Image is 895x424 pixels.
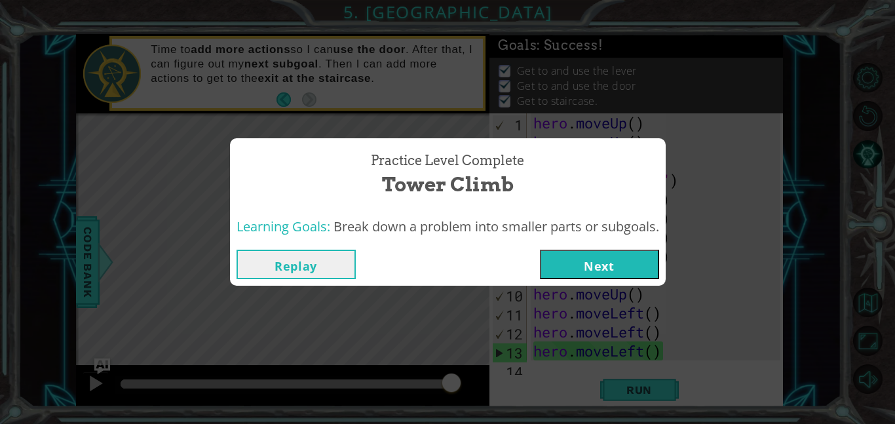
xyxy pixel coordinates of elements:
span: Practice Level Complete [371,151,524,170]
button: Replay [237,250,356,279]
button: Next [540,250,659,279]
span: Learning Goals: [237,218,330,235]
span: Break down a problem into smaller parts or subgoals. [333,218,659,235]
span: Tower Climb [382,170,514,199]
